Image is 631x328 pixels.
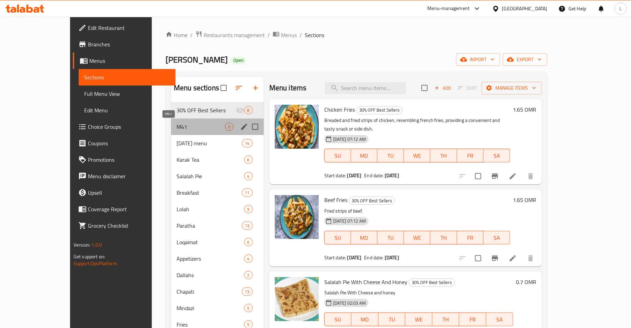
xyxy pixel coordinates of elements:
span: 5 [245,321,252,328]
div: items [242,287,253,296]
span: [PERSON_NAME] [166,52,228,67]
span: 13 [242,223,252,229]
span: Branches [88,40,170,48]
div: Dallahs [177,271,244,279]
div: [GEOGRAPHIC_DATA] [502,5,548,12]
button: edit [239,122,249,132]
span: 14 [242,140,252,147]
span: M41 [177,123,225,131]
span: Coupons [88,139,170,147]
a: Edit menu item [509,254,517,262]
h6: 1.65 OMR [513,105,536,114]
span: FR [460,233,481,243]
img: Chicken Fries [275,105,319,149]
span: SU [327,315,349,325]
a: Full Menu View [79,86,176,102]
a: Support.OpsPlatform [74,259,117,268]
span: 9 [245,206,252,213]
span: Chapati [177,287,241,296]
span: Karak Tea [177,156,244,164]
span: Select to update [471,169,485,183]
span: Select section first [454,83,482,93]
button: import [456,53,500,66]
span: Sections [84,73,170,81]
span: Select all sections [216,81,231,95]
span: L [619,5,622,12]
button: Add [432,83,454,93]
span: 30% OFF Best Sellers [177,106,236,114]
div: items [244,106,253,114]
div: Karak Tea6 [171,151,264,168]
div: Mindazi [177,304,244,312]
span: Start date: [324,253,346,262]
span: 0 [225,124,233,130]
button: SA [484,231,510,245]
span: 8 [245,107,252,114]
p: Breaded and fried strips of chicken, resembling french fries, providing a convenient and tasty sn... [324,116,510,133]
div: Loqaimat6 [171,234,264,250]
span: Manage items [487,84,536,92]
a: Coverage Report [73,201,176,217]
img: Beef Fries [275,195,319,239]
b: [DATE] [385,253,399,262]
button: delete [522,250,539,267]
h6: 1.65 OMR [513,195,536,205]
div: items [242,139,253,147]
span: SA [486,151,507,161]
span: Start date: [324,171,346,180]
div: Breakfast [177,189,241,197]
span: SU [327,233,348,243]
a: Choice Groups [73,118,176,135]
span: TH [433,233,454,243]
span: 2 [245,272,252,279]
span: Select to update [471,251,485,265]
span: Salalah Pie [177,172,244,180]
span: 4 [245,173,252,180]
div: Mindazi5 [171,300,264,316]
div: items [225,123,234,131]
div: 30% OFF Best Sellers [349,196,395,205]
span: Lolah [177,205,244,213]
div: items [244,255,253,263]
button: Branch-specific-item [487,250,503,267]
h2: Menu sections [174,83,219,93]
div: Dallahs2 [171,267,264,283]
a: Grocery Checklist [73,217,176,234]
span: FR [462,315,483,325]
button: SU [324,149,351,162]
div: Loqaimat [177,238,244,246]
button: TU [378,149,404,162]
span: [DATE] menu [177,139,241,147]
h2: Menu items [269,83,307,93]
button: TU [379,313,405,326]
span: MO [354,315,375,325]
div: Open [230,56,246,65]
span: Promotions [88,156,170,164]
div: Chapati13 [171,283,264,300]
div: Ramadan menu [177,139,241,147]
span: Open [230,57,246,63]
span: TU [381,315,403,325]
span: [DATE] 02:03 AM [330,300,369,306]
span: 5 [245,305,252,312]
a: Sections [79,69,176,86]
button: MO [351,313,378,326]
a: Menus [273,31,297,39]
span: FR [460,151,481,161]
span: Upsell [88,189,170,197]
button: SU [324,231,351,245]
span: TH [435,315,457,325]
a: Coupons [73,135,176,151]
span: WE [407,233,428,243]
button: WE [404,149,430,162]
div: items [244,304,253,312]
div: 30% OFF Best Sellers [356,106,403,114]
span: Edit Restaurant [88,24,170,32]
button: Manage items [482,82,542,94]
span: Menus [281,31,297,39]
div: items [244,205,253,213]
b: [DATE] [347,171,362,180]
